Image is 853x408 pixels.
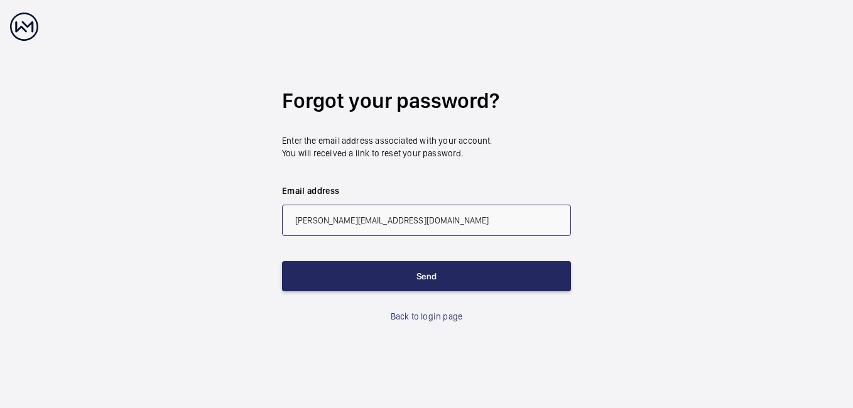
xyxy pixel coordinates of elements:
a: Back to login page [391,310,462,323]
p: Enter the email address associated with your account. You will received a link to reset your pass... [282,134,571,159]
button: Send [282,261,571,291]
input: abc@xyz [282,205,571,236]
label: Email address [282,185,571,197]
h2: Forgot your password? [282,86,571,115]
